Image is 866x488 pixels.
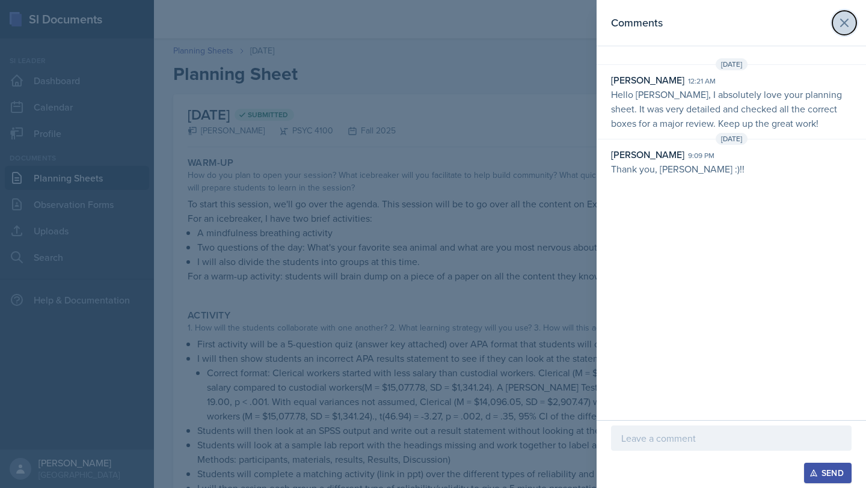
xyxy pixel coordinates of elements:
[688,150,714,161] div: 9:09 pm
[611,73,684,87] div: [PERSON_NAME]
[611,162,852,176] p: Thank you, [PERSON_NAME] :)!!
[812,468,844,478] div: Send
[611,14,663,31] h2: Comments
[611,147,684,162] div: [PERSON_NAME]
[716,133,748,145] span: [DATE]
[688,76,716,87] div: 12:21 am
[716,58,748,70] span: [DATE]
[804,463,852,483] button: Send
[611,87,852,130] p: Hello [PERSON_NAME], I absolutely love your planning sheet. It was very detailed and checked all ...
